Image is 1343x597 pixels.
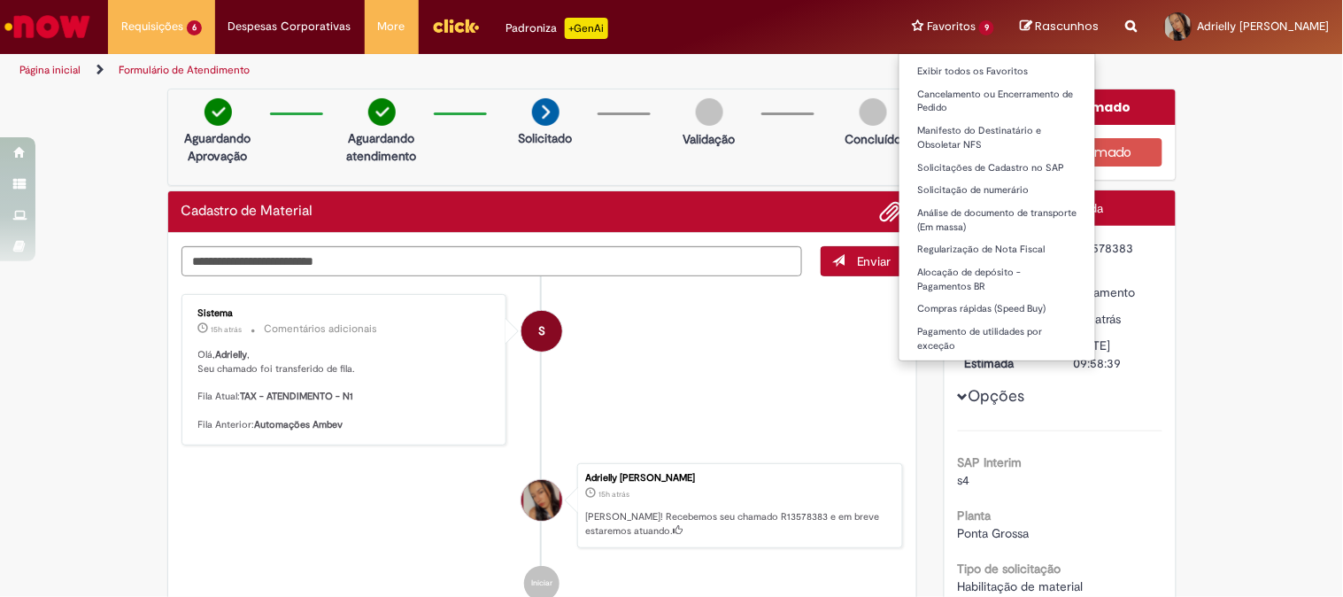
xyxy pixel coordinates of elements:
[979,20,994,35] span: 9
[1074,337,1156,372] div: [DATE] 09:58:39
[927,18,976,35] span: Favoritos
[212,324,243,335] time: 29/09/2025 16:58:43
[598,489,629,500] time: 29/09/2025 16:58:32
[241,390,354,403] b: TAX - ATENDIMENTO - N1
[521,311,562,352] div: System
[1021,19,1100,35] a: Rascunhos
[1074,239,1156,257] div: R13578383
[899,263,1095,296] a: Alocação de depósito - Pagamentos BR
[585,510,893,538] p: [PERSON_NAME]! Recebemos seu chamado R13578383 e em breve estaremos atuando.
[845,130,901,148] p: Concluído
[899,85,1095,118] a: Cancelamento ou Encerramento de Pedido
[538,310,545,353] span: S
[2,9,93,44] img: ServiceNow
[205,98,232,126] img: check-circle-green.png
[198,308,493,319] div: Sistema
[255,418,343,431] b: Automações Ambev
[598,489,629,500] span: 15h atrás
[198,348,493,431] p: Olá, , Seu chamado foi transferido de fila. Fila Atual: Fila Anterior:
[958,508,992,523] b: Planta
[958,454,1023,470] b: SAP Interim
[958,578,1084,594] span: Habilitação de material
[958,561,1061,577] b: Tipo de solicitação
[265,322,378,337] small: Comentários adicionais
[585,473,893,484] div: Adrielly [PERSON_NAME]
[880,200,903,223] button: Adicionar anexos
[121,18,183,35] span: Requisições
[958,472,970,488] span: s4
[696,98,723,126] img: img-circle-grey.png
[228,18,351,35] span: Despesas Corporativas
[19,63,81,77] a: Página inicial
[521,480,562,521] div: Adrielly Eduarda Goncalves Matildes
[899,181,1095,200] a: Solicitação de numerário
[187,20,202,35] span: 6
[683,130,736,148] p: Validação
[1036,18,1100,35] span: Rascunhos
[13,54,882,87] ul: Trilhas de página
[1074,266,1156,301] div: Em Tratamento
[339,129,425,165] p: Aguardando atendimento
[175,129,261,165] p: Aguardando Aprovação
[857,253,891,269] span: Enviar
[1074,311,1122,327] span: 15h atrás
[1074,311,1122,327] time: 29/09/2025 16:58:32
[899,299,1095,319] a: Compras rápidas (Speed Buy)
[860,98,887,126] img: img-circle-grey.png
[506,18,608,39] div: Padroniza
[899,121,1095,154] a: Manifesto do Destinatário e Obsoletar NFS
[899,240,1095,260] a: Regularização de Nota Fiscal
[899,204,1095,236] a: Análise de documento de transporte (Em massa)
[899,159,1095,178] a: Solicitações de Cadastro no SAP
[899,53,1096,361] ul: Favoritos
[1074,310,1156,328] div: 29/09/2025 16:58:32
[368,98,396,126] img: check-circle-green.png
[212,324,243,335] span: 15h atrás
[899,322,1095,355] a: Pagamento de utilidades por exceção
[432,12,480,39] img: click_logo_yellow_360x200.png
[532,98,560,126] img: arrow-next.png
[821,246,903,276] button: Enviar
[216,348,248,361] b: Adrielly
[119,63,250,77] a: Formulário de Atendimento
[181,246,803,276] textarea: Digite sua mensagem aqui...
[899,62,1095,81] a: Exibir todos os Favoritos
[1198,19,1330,34] span: Adrielly [PERSON_NAME]
[181,463,904,548] li: Adrielly Eduarda Goncalves Matildes
[519,129,573,147] p: Solicitado
[181,204,313,220] h2: Cadastro de Material Histórico de tíquete
[378,18,405,35] span: More
[958,525,1030,541] span: Ponta Grossa
[565,18,608,39] p: +GenAi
